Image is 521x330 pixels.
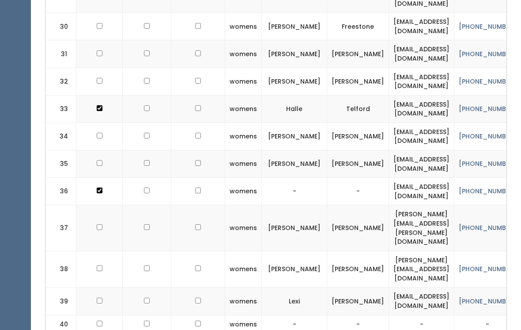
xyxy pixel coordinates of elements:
[45,123,76,150] td: 34
[45,68,76,95] td: 32
[262,150,327,178] td: [PERSON_NAME]
[327,13,389,40] td: Freestone
[45,288,76,315] td: 39
[45,95,76,123] td: 33
[262,251,327,288] td: [PERSON_NAME]
[225,13,262,40] td: womens
[225,251,262,288] td: womens
[327,251,389,288] td: [PERSON_NAME]
[262,178,327,205] td: -
[225,68,262,95] td: womens
[389,95,454,123] td: [EMAIL_ADDRESS][DOMAIN_NAME]
[389,178,454,205] td: [EMAIL_ADDRESS][DOMAIN_NAME]
[327,40,389,68] td: [PERSON_NAME]
[459,297,516,306] a: [PHONE_NUMBER]
[45,178,76,205] td: 36
[389,68,454,95] td: [EMAIL_ADDRESS][DOMAIN_NAME]
[225,205,262,251] td: womens
[262,205,327,251] td: [PERSON_NAME]
[225,150,262,178] td: womens
[262,288,327,315] td: Lexi
[45,40,76,68] td: 31
[459,22,516,31] a: [PHONE_NUMBER]
[225,95,262,123] td: womens
[45,150,76,178] td: 35
[262,13,327,40] td: [PERSON_NAME]
[262,40,327,68] td: [PERSON_NAME]
[262,68,327,95] td: [PERSON_NAME]
[225,178,262,205] td: womens
[262,123,327,150] td: [PERSON_NAME]
[389,251,454,288] td: [PERSON_NAME][EMAIL_ADDRESS][DOMAIN_NAME]
[327,123,389,150] td: [PERSON_NAME]
[327,178,389,205] td: -
[389,40,454,68] td: [EMAIL_ADDRESS][DOMAIN_NAME]
[45,251,76,288] td: 38
[459,77,516,86] a: [PHONE_NUMBER]
[459,223,516,232] a: [PHONE_NUMBER]
[459,159,516,168] a: [PHONE_NUMBER]
[225,288,262,315] td: womens
[45,205,76,251] td: 37
[45,13,76,40] td: 30
[262,95,327,123] td: Halle
[225,123,262,150] td: womens
[389,288,454,315] td: [EMAIL_ADDRESS][DOMAIN_NAME]
[389,150,454,178] td: [EMAIL_ADDRESS][DOMAIN_NAME]
[327,288,389,315] td: [PERSON_NAME]
[459,104,516,113] a: [PHONE_NUMBER]
[225,40,262,68] td: womens
[327,150,389,178] td: [PERSON_NAME]
[389,13,454,40] td: [EMAIL_ADDRESS][DOMAIN_NAME]
[459,187,516,196] a: [PHONE_NUMBER]
[389,123,454,150] td: [EMAIL_ADDRESS][DOMAIN_NAME]
[327,205,389,251] td: [PERSON_NAME]
[459,50,516,58] a: [PHONE_NUMBER]
[459,265,516,273] a: [PHONE_NUMBER]
[327,68,389,95] td: [PERSON_NAME]
[459,132,516,141] a: [PHONE_NUMBER]
[389,205,454,251] td: [PERSON_NAME][EMAIL_ADDRESS][PERSON_NAME][DOMAIN_NAME]
[327,95,389,123] td: Telford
